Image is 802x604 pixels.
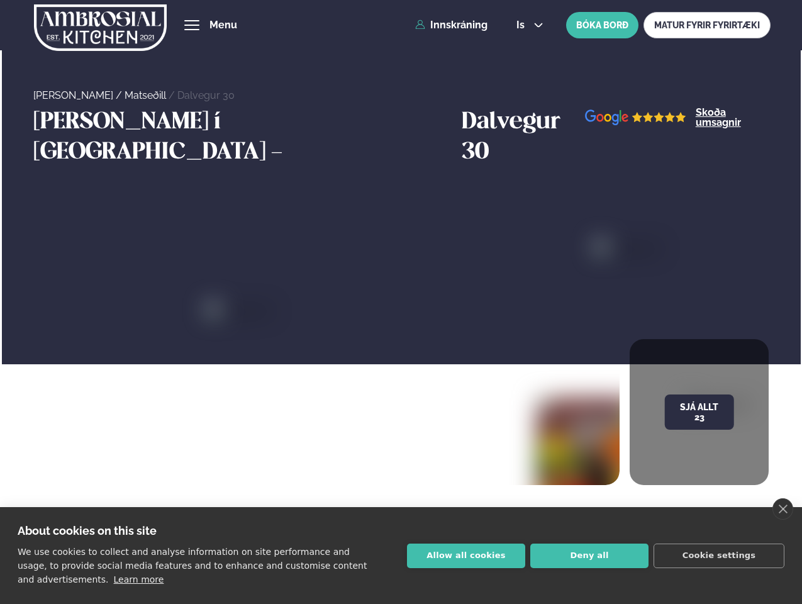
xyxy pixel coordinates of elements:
[664,394,734,430] button: Sjá allt 23
[33,89,113,101] a: [PERSON_NAME]
[169,89,177,101] span: /
[116,89,125,101] span: /
[643,12,771,38] a: MATUR FYRIR FYRIRTÆKI
[177,89,235,101] a: Dalvegur 30
[184,18,199,33] button: hamburger
[34,2,167,53] img: logo
[537,398,703,573] img: image alt
[772,498,793,520] a: close
[530,544,649,568] button: Deny all
[506,20,554,30] button: is
[407,544,525,568] button: Allow all cookies
[462,108,585,168] h3: Dalvegur 30
[516,20,528,30] span: is
[114,574,164,584] a: Learn more
[18,524,157,537] strong: About cookies on this site
[585,109,686,125] img: image alt
[18,547,367,584] p: We use cookies to collect and analyse information on site performance and usage, to provide socia...
[696,108,769,128] a: Skoða umsagnir
[33,108,455,168] h3: [PERSON_NAME] í [GEOGRAPHIC_DATA] -
[415,20,487,31] a: Innskráning
[125,89,166,101] a: Matseðill
[566,12,638,38] button: BÓKA BORÐ
[654,544,784,568] button: Cookie settings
